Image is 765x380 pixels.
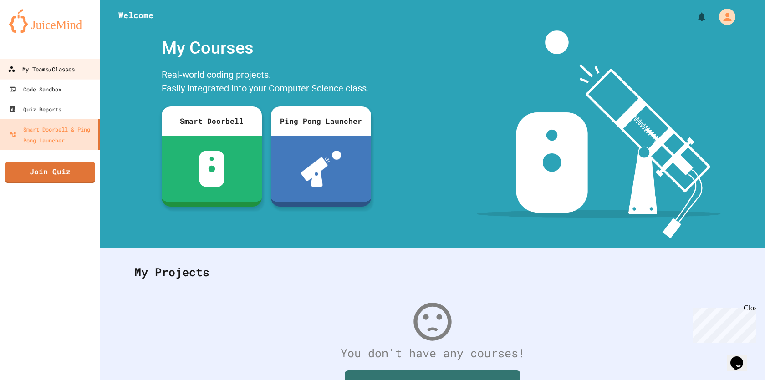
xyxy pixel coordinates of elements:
[162,106,262,136] div: Smart Doorbell
[9,84,61,95] div: Code Sandbox
[8,64,75,75] div: My Teams/Classes
[727,344,756,371] iframe: chat widget
[477,30,721,238] img: banner-image-my-projects.png
[125,345,740,362] div: You don't have any courses!
[199,151,225,187] img: sdb-white.svg
[4,4,63,58] div: Chat with us now!Close
[9,104,61,115] div: Quiz Reports
[157,30,376,66] div: My Courses
[709,6,738,27] div: My Account
[271,106,371,136] div: Ping Pong Launcher
[9,9,91,33] img: logo-orange.svg
[689,304,756,343] iframe: chat widget
[125,254,740,290] div: My Projects
[157,66,376,100] div: Real-world coding projects. Easily integrated into your Computer Science class.
[9,124,95,146] div: Smart Doorbell & Ping Pong Launcher
[679,9,709,25] div: My Notifications
[301,151,342,187] img: ppl-with-ball.png
[5,162,95,183] a: Join Quiz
